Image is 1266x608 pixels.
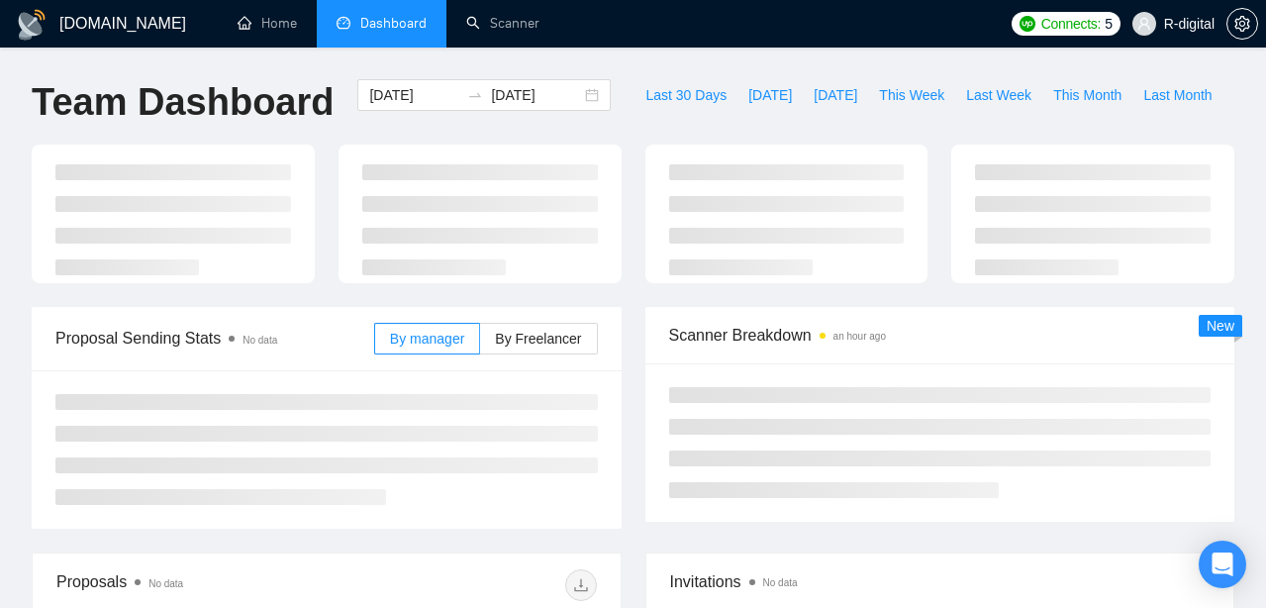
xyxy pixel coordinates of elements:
time: an hour ago [833,331,886,342]
span: [DATE] [814,84,857,106]
button: Last Week [955,79,1042,111]
span: [DATE] [748,84,792,106]
button: Last 30 Days [634,79,737,111]
span: No data [763,577,798,588]
span: Proposal Sending Stats [55,326,374,351]
span: This Month [1053,84,1121,106]
span: swap-right [467,87,483,103]
span: Dashboard [360,15,427,32]
button: [DATE] [737,79,803,111]
button: This Week [868,79,955,111]
span: user [1137,17,1151,31]
span: No data [243,335,277,346]
a: searchScanner [466,15,539,32]
a: setting [1226,16,1258,32]
div: Open Intercom Messenger [1199,541,1246,588]
button: [DATE] [803,79,868,111]
span: New [1207,318,1234,334]
input: Start date [369,84,459,106]
span: By Freelancer [495,331,581,347]
div: Proposals [56,569,327,601]
button: Last Month [1132,79,1222,111]
h1: Team Dashboard [32,79,334,126]
span: 5 [1105,13,1113,35]
img: logo [16,9,48,41]
span: Scanner Breakdown [669,323,1212,348]
span: setting [1227,16,1257,32]
img: upwork-logo.png [1020,16,1035,32]
span: Connects: [1041,13,1101,35]
button: This Month [1042,79,1132,111]
span: dashboard [337,16,350,30]
span: By manager [390,331,464,347]
span: This Week [879,84,944,106]
span: Invitations [670,569,1211,594]
a: homeHome [238,15,297,32]
span: Last Month [1143,84,1212,106]
span: Last Week [966,84,1031,106]
input: End date [491,84,581,106]
span: Last 30 Days [645,84,727,106]
span: to [467,87,483,103]
span: No data [148,578,183,589]
button: setting [1226,8,1258,40]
